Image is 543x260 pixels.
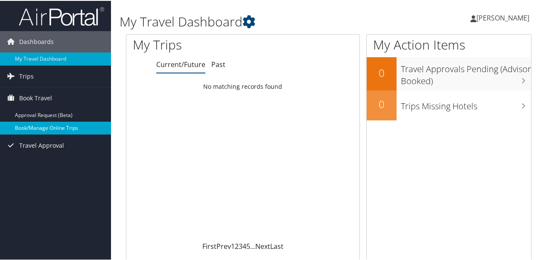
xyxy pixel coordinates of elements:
[216,241,231,250] a: Prev
[156,59,205,68] a: Current/Future
[239,241,242,250] a: 3
[242,241,246,250] a: 4
[211,59,225,68] a: Past
[250,241,255,250] span: …
[401,95,531,111] h3: Trips Missing Hotels
[19,134,64,155] span: Travel Approval
[270,241,283,250] a: Last
[246,241,250,250] a: 5
[19,87,52,108] span: Book Travel
[367,56,531,89] a: 0Travel Approvals Pending (Advisor Booked)
[235,241,239,250] a: 2
[120,12,398,30] h1: My Travel Dashboard
[476,12,529,22] span: [PERSON_NAME]
[367,65,397,79] h2: 0
[19,6,104,26] img: airportal-logo.png
[202,241,216,250] a: First
[401,58,531,86] h3: Travel Approvals Pending (Advisor Booked)
[19,65,34,86] span: Trips
[367,96,397,111] h2: 0
[367,90,531,120] a: 0Trips Missing Hotels
[470,4,538,30] a: [PERSON_NAME]
[19,30,54,52] span: Dashboards
[231,241,235,250] a: 1
[255,241,270,250] a: Next
[126,78,359,93] td: No matching records found
[367,35,531,53] h1: My Action Items
[133,35,256,53] h1: My Trips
